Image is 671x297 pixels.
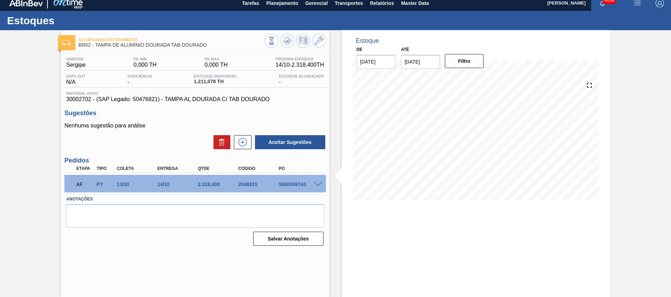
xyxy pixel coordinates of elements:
span: PE MIN [134,57,157,61]
div: - [126,74,154,85]
button: Atualizar Gráfico [280,34,294,48]
span: BR02 - TAMPA DE ALUMÍNIO DOURADA TAB DOURADO [78,42,264,48]
h3: Sugestões [64,110,326,117]
h1: Estoques [7,16,132,25]
button: Aceitar Sugestões [255,135,325,149]
div: 14/10/2025 [155,181,201,187]
h3: Pedidos [64,157,326,164]
div: Nova sugestão [230,135,251,149]
span: Data out [66,74,85,78]
span: 30002702 - (SAP Legado: 50476821) - TAMPA AL DOURADA C/ TAB DOURADO [66,96,324,103]
div: Aguardando Faturamento [75,177,96,192]
span: 1.211,078 TH [194,79,237,84]
label: Até [401,47,409,52]
p: AF [76,181,94,187]
div: 2.318,400 [196,181,241,187]
span: Estoque Bloqueado [279,74,324,78]
span: Unidade [66,57,85,61]
div: 13/10/2025 [115,181,160,187]
div: Estoque [356,37,379,45]
span: Próxima Entrega [276,57,324,61]
span: Estoque Disponível [194,74,237,78]
button: Ir ao Master Data / Geral [312,34,326,48]
div: Código [236,166,282,171]
div: Coleta [115,166,160,171]
span: PE MAX [205,57,228,61]
input: dd/mm/yyyy [401,55,440,69]
div: PO [277,166,322,171]
div: Entrega [155,166,201,171]
div: Aceitar Sugestões [251,134,326,150]
div: 2048315 [236,181,282,187]
span: Suficiência [127,74,152,78]
span: 0,000 TH [134,62,157,68]
label: Anotações [66,194,324,204]
label: De [357,47,363,52]
button: Programar Estoque [296,34,310,48]
div: Qtde [196,166,241,171]
div: N/A [64,74,87,85]
button: Filtro [445,54,484,68]
span: Aguardando Faturamento [78,38,264,42]
p: Nenhuma sugestão para análise [64,123,326,129]
img: Ícone [62,40,71,45]
div: Tipo [95,166,116,171]
div: Etapa [75,166,96,171]
button: Salvar Anotações [253,232,324,246]
input: dd/mm/yyyy [357,55,396,69]
div: Pedido de Transferência [95,181,116,187]
span: Sergipe [66,62,85,68]
button: Visão Geral dos Estoques [264,34,279,48]
div: - [277,74,326,85]
span: 0,000 TH [205,62,228,68]
span: Material ativo [66,91,324,95]
div: Excluir Sugestões [210,135,230,149]
span: 14/10 - 2.318,400 TH [276,62,324,68]
div: 5800389743 [277,181,322,187]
